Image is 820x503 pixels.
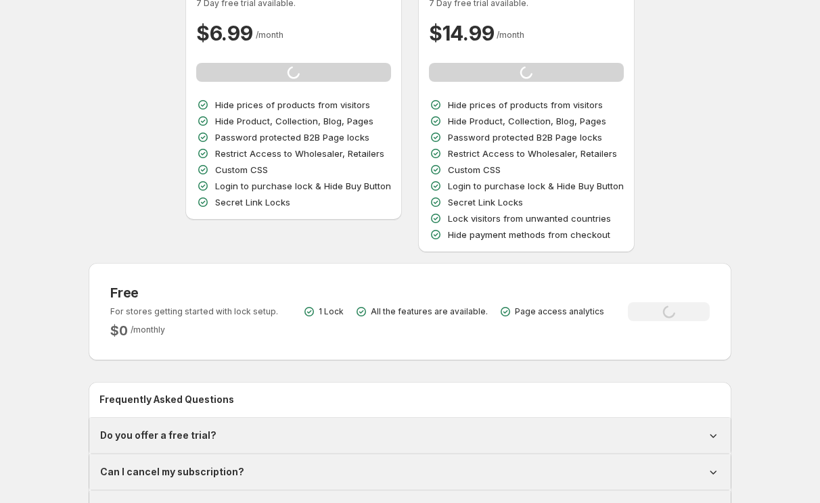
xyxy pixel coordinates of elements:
[429,20,494,47] h2: $ 14.99
[448,114,606,128] p: Hide Product, Collection, Blog, Pages
[371,306,488,317] p: All the features are available.
[515,306,604,317] p: Page access analytics
[448,195,523,209] p: Secret Link Locks
[319,306,344,317] p: 1 Lock
[448,163,501,176] p: Custom CSS
[131,325,165,335] span: / monthly
[448,147,617,160] p: Restrict Access to Wholesaler, Retailers
[215,114,373,128] p: Hide Product, Collection, Blog, Pages
[100,429,217,442] h1: Do you offer a free trial?
[497,30,524,40] span: / month
[110,306,278,317] p: For stores getting started with lock setup.
[215,147,384,160] p: Restrict Access to Wholesaler, Retailers
[215,179,391,193] p: Login to purchase lock & Hide Buy Button
[215,163,268,176] p: Custom CSS
[110,285,278,301] h3: Free
[99,393,721,406] h2: Frequently Asked Questions
[448,212,611,225] p: Lock visitors from unwanted countries
[256,30,283,40] span: / month
[448,130,602,144] p: Password protected B2B Page locks
[196,20,253,47] h2: $ 6.99
[110,322,128,339] h2: $ 0
[448,98,603,112] p: Hide prices of products from visitors
[215,98,370,112] p: Hide prices of products from visitors
[215,130,369,144] p: Password protected B2B Page locks
[100,465,244,479] h1: Can I cancel my subscription?
[448,179,624,193] p: Login to purchase lock & Hide Buy Button
[448,228,610,241] p: Hide payment methods from checkout
[215,195,290,209] p: Secret Link Locks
